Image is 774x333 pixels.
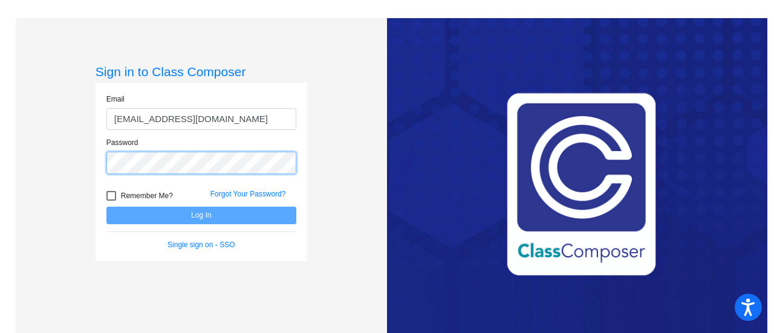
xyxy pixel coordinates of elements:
label: Email [106,94,125,105]
h3: Sign in to Class Composer [96,64,307,79]
a: Single sign on - SSO [167,241,235,249]
button: Log In [106,207,296,224]
span: Remember Me? [121,189,173,203]
a: Forgot Your Password? [210,190,286,198]
label: Password [106,137,138,148]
